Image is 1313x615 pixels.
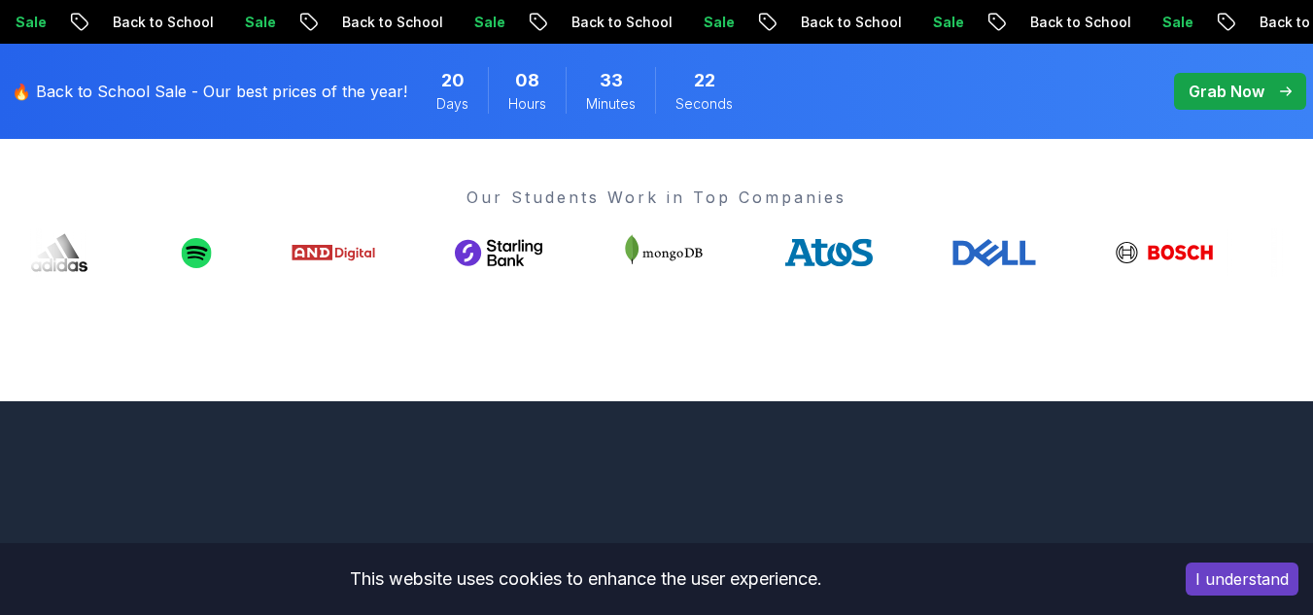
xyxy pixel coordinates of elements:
[1014,13,1146,32] p: Back to School
[555,13,687,32] p: Back to School
[15,558,1157,600] div: This website uses cookies to enhance the user experience.
[16,186,1297,209] p: Our Students Work in Top Companies
[784,13,916,32] p: Back to School
[96,13,228,32] p: Back to School
[600,67,623,94] span: 33 Minutes
[687,13,749,32] p: Sale
[515,67,539,94] span: 8 Hours
[228,13,291,32] p: Sale
[675,94,733,114] span: Seconds
[508,94,546,114] span: Hours
[436,94,468,114] span: Days
[1192,494,1313,586] iframe: chat widget
[1189,80,1264,103] p: Grab Now
[916,13,979,32] p: Sale
[694,67,715,94] span: 22 Seconds
[458,13,520,32] p: Sale
[1146,13,1208,32] p: Sale
[586,94,636,114] span: Minutes
[1186,563,1298,596] button: Accept cookies
[12,80,407,103] p: 🔥 Back to School Sale - Our best prices of the year!
[326,13,458,32] p: Back to School
[441,67,465,94] span: 20 Days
